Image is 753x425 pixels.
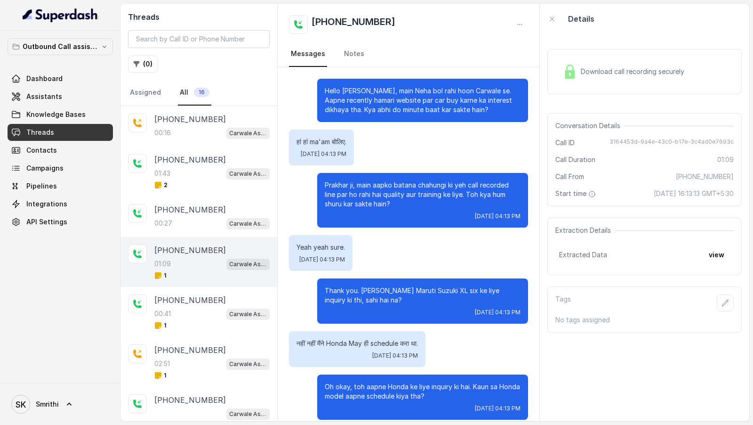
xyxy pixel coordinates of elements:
[154,245,226,256] p: [PHONE_NUMBER]
[154,372,166,379] span: 1
[128,11,270,23] h2: Threads
[559,250,607,260] span: Extracted Data
[154,128,171,138] p: 00:16
[229,409,267,419] p: Carwale Assistant
[289,41,327,67] a: Messages
[194,88,209,97] span: 16
[325,86,521,114] p: Hello [PERSON_NAME], main Neha bol rahi hoon Carwale se. Aapne recently hamari website par car bu...
[342,41,366,67] a: Notes
[299,256,345,263] span: [DATE] 04:13 PM
[703,246,730,263] button: view
[296,339,418,348] p: नहीं नहीं मैंने Honda May ही schedule करा था.
[8,106,113,123] a: Knowledge Bases
[289,41,528,67] nav: Tabs
[229,169,267,179] p: Carwale Assistant
[555,121,624,131] span: Conversation Details
[154,344,226,356] p: [PHONE_NUMBER]
[676,172,734,181] span: [PHONE_NUMBER]
[154,294,226,306] p: [PHONE_NUMBER]
[717,155,734,164] span: 01:09
[555,189,598,198] span: Start time
[154,272,166,279] span: 1
[301,150,346,158] span: [DATE] 04:13 PM
[654,189,734,198] span: [DATE] 16:13:13 GMT+5:30
[8,88,113,105] a: Assistants
[128,80,270,106] nav: Tabs
[8,124,113,141] a: Threads
[581,67,688,76] span: Download call recording securely
[154,154,226,165] p: [PHONE_NUMBER]
[475,405,521,412] span: [DATE] 04:13 PM
[229,129,267,138] p: Carwale Assistant
[154,394,226,406] p: [PHONE_NUMBER]
[555,138,575,147] span: Call ID
[128,80,163,106] a: Assigned
[154,114,226,125] p: [PHONE_NUMBER]
[568,13,594,25] p: Details
[372,352,418,360] span: [DATE] 04:13 PM
[154,169,170,178] p: 01:43
[563,65,577,79] img: Lock Icon
[312,15,395,34] h2: [PHONE_NUMBER]
[23,8,98,23] img: light.svg
[154,219,172,228] p: 00:27
[555,315,734,325] p: No tags assigned
[475,212,521,220] span: [DATE] 04:13 PM
[555,155,595,164] span: Call Duration
[154,309,171,319] p: 00:41
[229,260,267,269] p: Carwale Assistant
[229,360,267,369] p: Carwale Assistant
[128,30,270,48] input: Search by Call ID or Phone Number
[154,259,171,269] p: 01:09
[8,178,113,195] a: Pipelines
[8,391,113,417] a: Smrithi
[8,213,113,230] a: API Settings
[8,70,113,87] a: Dashboard
[325,382,521,401] p: Oh okay, toh aapne Honda ke liye inquiry ki hai. Kaun sa Honda model aapne schedule kiya tha?
[23,41,98,52] p: Outbound Call assistant
[555,226,615,235] span: Extraction Details
[555,172,584,181] span: Call From
[154,204,226,215] p: [PHONE_NUMBER]
[555,294,571,311] p: Tags
[8,142,113,159] a: Contacts
[325,180,521,209] p: Prakhar ji, main aapko batana chahungi ki yeh call recorded line par ho rahi hai quality aur trai...
[128,56,158,73] button: (0)
[229,219,267,229] p: Carwale Assistant
[8,160,113,177] a: Campaigns
[475,309,521,316] span: [DATE] 04:13 PM
[154,359,170,368] p: 02:51
[178,80,211,106] a: All16
[296,137,346,147] p: हां हां ma'am बोलिए.
[325,286,521,305] p: Thank you. [PERSON_NAME] Maruti Suzuki XL six ke liye inquiry ki thi, sahi hai na?
[296,243,345,252] p: Yeah yeah sure.
[154,322,166,329] span: 1
[229,310,267,319] p: Carwale Assistant
[8,38,113,55] button: Outbound Call assistant
[8,196,113,212] a: Integrations
[154,181,168,189] span: 2
[609,138,734,147] span: 3164453d-9a4e-43c0-b17e-3c4ad0e7693c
